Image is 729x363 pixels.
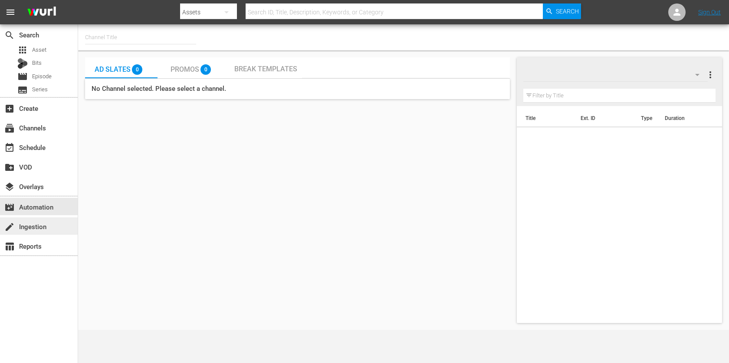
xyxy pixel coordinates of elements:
span: more_vert [705,70,716,80]
th: Duration [660,106,712,130]
span: menu [5,7,16,17]
button: Search [543,3,581,19]
button: more_vert [705,64,716,85]
span: 0 [132,64,142,75]
span: Automation [4,202,15,213]
span: Schedule [4,143,15,153]
span: Ad Slates [95,65,131,73]
span: Search [556,3,579,19]
span: Episode [32,72,52,81]
span: Episode [17,71,28,82]
span: Bits [32,59,42,67]
span: Series [32,85,48,94]
span: Asset [17,45,28,55]
span: Asset [32,46,46,54]
span: 0 [200,64,211,75]
span: Search [4,30,15,40]
button: Ad Slates 0 [85,57,158,78]
img: ans4CAIJ8jUAAAAAAAAAAAAAAAAAAAAAAAAgQb4GAAAAAAAAAAAAAAAAAAAAAAAAJMjXAAAAAAAAAAAAAAAAAAAAAAAAgAT5G... [21,2,62,23]
div: Bits [17,58,28,69]
button: Break Templates [230,57,302,78]
th: Type [636,106,660,130]
span: Ingestion [4,222,15,232]
a: Sign Out [698,9,721,16]
span: Promos [171,65,199,73]
th: Title [517,106,576,130]
span: Break Templates [234,65,297,73]
span: Create [4,103,15,114]
th: Ext. ID [575,106,636,130]
div: Ad Slates 0 [85,79,510,99]
span: VOD [4,162,15,173]
span: Overlays [4,182,15,192]
span: Reports [4,241,15,252]
span: Series [17,85,28,95]
h5: No Channel selected. Please select a channel. [85,79,510,99]
button: Promos 0 [158,57,230,78]
span: Channels [4,123,15,133]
